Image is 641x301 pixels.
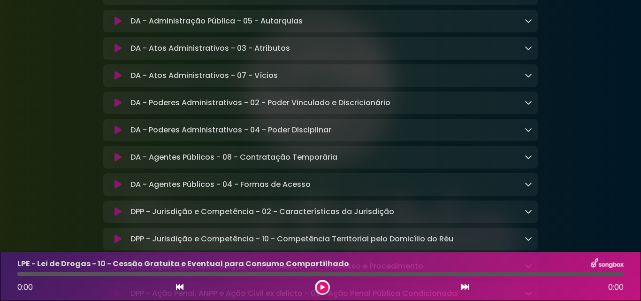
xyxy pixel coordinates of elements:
p: DPP - Jurisdição e Competência - 10 - Competência Territorial pelo Domicílio do Réu [130,233,453,245]
p: DA - Agentes Públicos - 04 - Formas de Acesso [130,179,311,190]
span: 0:00 [608,282,624,293]
p: DA - Agentes Públicos - 08 - Contratação Temporária [130,152,337,163]
img: songbox-logo-white.png [591,258,624,270]
span: 0:00 [17,282,33,293]
p: DA - Poderes Administrativos - 02 - Poder Vinculado e Discricionário [130,97,390,108]
p: DA - Administração Pública - 05 - Autarquias [130,15,303,27]
p: DPP - Jurisdição e Competência - 02 - Características da Jurisdição [130,206,394,217]
p: DA - Atos Administrativos - 03 - Atributos [130,43,290,54]
p: DA - Atos Administrativos - 07 - Vícios [130,70,278,81]
p: DA - Poderes Administrativos - 04 - Poder Disciplinar [130,124,331,136]
p: LPE - Lei de Drogas - 10 - Cessão Gratuita e Eventual para Consumo Compartilhado [17,258,349,270]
